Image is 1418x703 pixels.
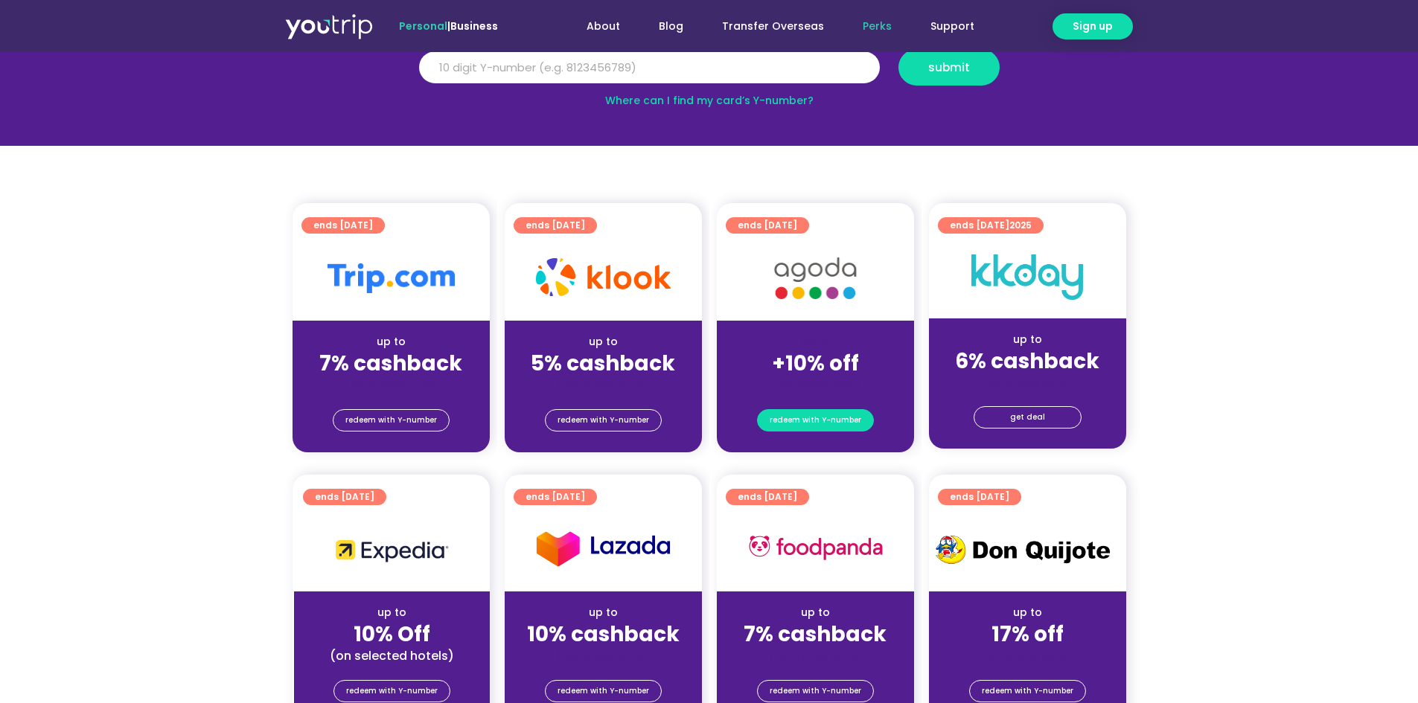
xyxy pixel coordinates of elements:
div: (for stays only) [304,377,478,393]
span: redeem with Y-number [345,410,437,431]
div: (for stays only) [729,648,902,664]
span: ends [DATE] [950,217,1032,234]
div: up to [517,605,690,620]
span: up to [802,334,829,349]
a: ends [DATE] [303,489,386,505]
span: ends [DATE] [313,217,373,234]
a: About [567,13,639,40]
strong: 10% Off [354,620,430,649]
span: redeem with Y-number [558,681,649,702]
span: ends [DATE] [738,217,797,234]
div: up to [517,334,690,350]
a: Perks [843,13,911,40]
a: ends [DATE] [726,489,809,505]
nav: Menu [538,13,994,40]
strong: 6% cashback [955,347,1099,376]
a: ends [DATE] [514,217,597,234]
strong: +10% off [772,349,859,378]
a: Business [450,19,498,33]
a: redeem with Y-number [545,409,662,431]
div: up to [306,605,478,620]
strong: 7% cashback [319,349,462,378]
span: redeem with Y-number [770,410,861,431]
a: Where can I find my card’s Y-number? [605,93,814,108]
span: | [399,19,498,33]
a: Blog [639,13,703,40]
strong: 17% off [991,620,1064,649]
span: ends [DATE] [526,489,585,505]
span: 2025 [1009,219,1032,231]
a: ends [DATE] [301,217,385,234]
span: redeem with Y-number [982,681,1073,702]
a: redeem with Y-number [757,680,874,702]
div: (for stays only) [941,375,1114,391]
div: (on selected hotels) [306,648,478,664]
div: (for stays only) [729,377,902,393]
div: (for stays only) [941,648,1114,664]
div: (for stays only) [517,377,690,393]
strong: 10% cashback [527,620,680,649]
a: redeem with Y-number [969,680,1086,702]
span: Personal [399,19,447,33]
span: ends [DATE] [738,489,797,505]
a: redeem with Y-number [545,680,662,702]
span: redeem with Y-number [770,681,861,702]
a: Support [911,13,994,40]
span: redeem with Y-number [558,410,649,431]
span: Sign up [1073,19,1113,34]
strong: 5% cashback [531,349,675,378]
form: Y Number [419,49,1000,97]
span: get deal [1010,407,1045,428]
a: redeem with Y-number [757,409,874,431]
input: 10 digit Y-number (e.g. 8123456789) [419,51,880,84]
a: redeem with Y-number [333,409,450,431]
span: redeem with Y-number [346,681,438,702]
div: up to [941,605,1114,620]
div: up to [729,605,902,620]
strong: 7% cashback [744,620,887,649]
a: ends [DATE] [938,489,1021,505]
button: submit [898,49,1000,86]
a: get deal [974,406,1082,428]
a: redeem with Y-number [333,680,450,702]
a: Transfer Overseas [703,13,843,40]
a: ends [DATE] [726,217,809,234]
a: ends [DATE] [514,489,597,505]
span: ends [DATE] [950,489,1009,505]
span: submit [928,62,970,73]
div: up to [304,334,478,350]
div: up to [941,332,1114,347]
a: ends [DATE]2025 [938,217,1044,234]
span: ends [DATE] [315,489,374,505]
span: ends [DATE] [526,217,585,234]
div: (for stays only) [517,648,690,664]
a: Sign up [1053,13,1133,39]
